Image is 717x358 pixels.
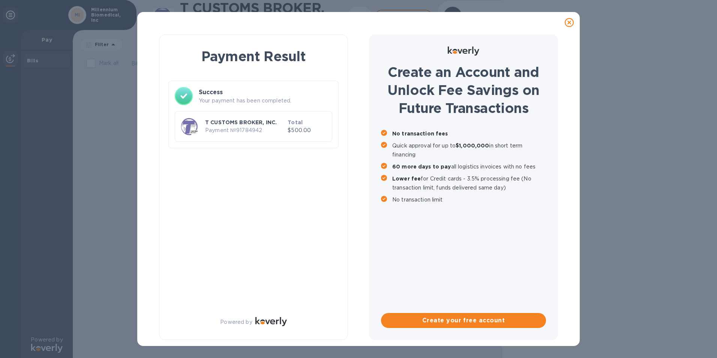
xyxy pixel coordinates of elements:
[171,47,336,66] h1: Payment Result
[255,317,287,326] img: Logo
[288,119,303,125] b: Total
[205,126,285,134] p: Payment № 91784942
[199,97,332,105] p: Your payment has been completed.
[205,119,285,126] p: T CUSTOMS BROKER, INC.
[456,143,489,149] b: $1,000,000
[392,141,546,159] p: Quick approval for up to in short term financing
[392,195,546,204] p: No transaction limit
[381,313,546,328] button: Create your free account
[199,88,332,97] h3: Success
[220,318,252,326] p: Powered by
[392,162,546,171] p: all logistics invoices with no fees
[392,174,546,192] p: for Credit cards - 3.5% processing fee (No transaction limit, funds delivered same day)
[392,131,448,137] b: No transaction fees
[448,47,479,56] img: Logo
[392,176,421,182] b: Lower fee
[381,63,546,117] h1: Create an Account and Unlock Fee Savings on Future Transactions
[288,126,326,134] p: $500.00
[387,316,540,325] span: Create your free account
[392,164,451,170] b: 60 more days to pay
